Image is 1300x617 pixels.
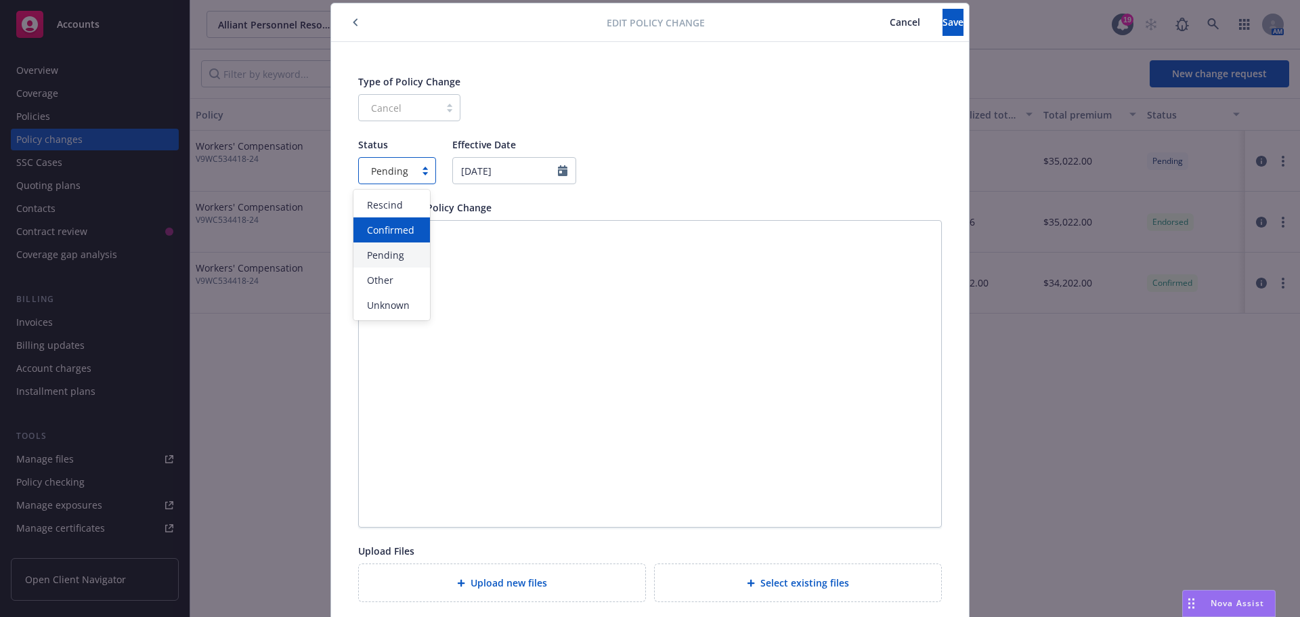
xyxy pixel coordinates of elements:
span: Upload new files [471,576,547,590]
span: Type of Policy Change [358,75,460,88]
input: MM/DD/YYYY [452,157,576,184]
span: Upload Files [358,545,414,557]
button: Nova Assist [1182,590,1276,617]
span: Nova Assist [1211,597,1264,609]
span: Other [367,273,393,287]
span: Save [942,16,963,28]
button: Cancel [867,9,942,36]
span: Pending [366,164,408,178]
span: Effective Date [452,138,516,151]
div: Drag to move [1183,591,1200,616]
div: Select existing files [654,563,942,602]
div: Upload new files [358,563,646,602]
span: Status [358,138,388,151]
span: Edit policy change [607,16,705,30]
span: Rescind [367,198,403,212]
span: Confirmed [367,223,414,237]
span: Cancel [890,16,920,28]
span: Select existing files [760,576,849,590]
span: Pending [371,164,408,178]
button: Save [942,9,963,36]
span: Unknown [367,298,410,312]
span: Pending [367,248,404,262]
